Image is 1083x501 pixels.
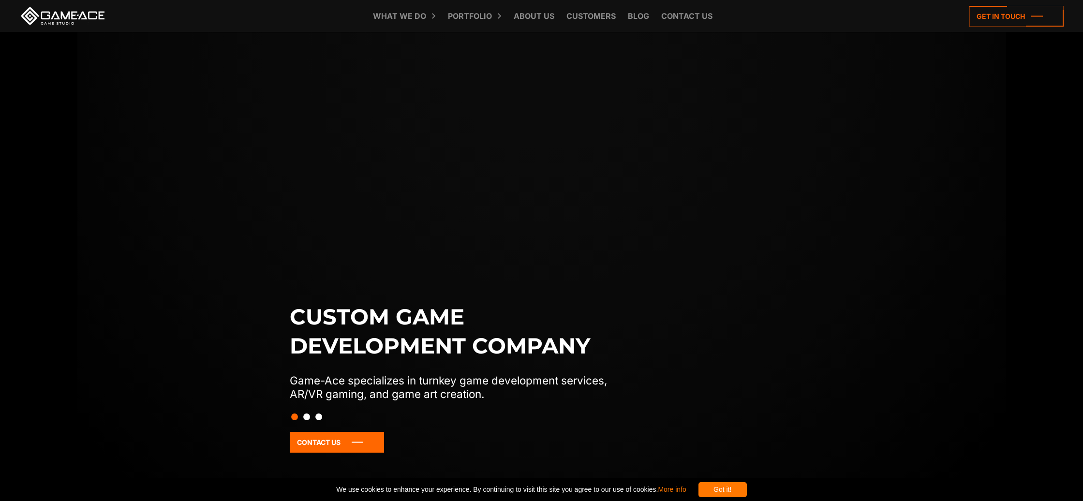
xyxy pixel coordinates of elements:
[290,374,627,401] p: Game-Ace specializes in turnkey game development services, AR/VR gaming, and game art creation.
[969,6,1064,27] a: Get in touch
[315,409,322,425] button: Slide 3
[658,486,686,493] a: More info
[290,432,384,453] a: Contact Us
[290,302,627,360] h1: Custom game development company
[336,482,686,497] span: We use cookies to enhance your experience. By continuing to visit this site you agree to our use ...
[698,482,747,497] div: Got it!
[291,409,298,425] button: Slide 1
[303,409,310,425] button: Slide 2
